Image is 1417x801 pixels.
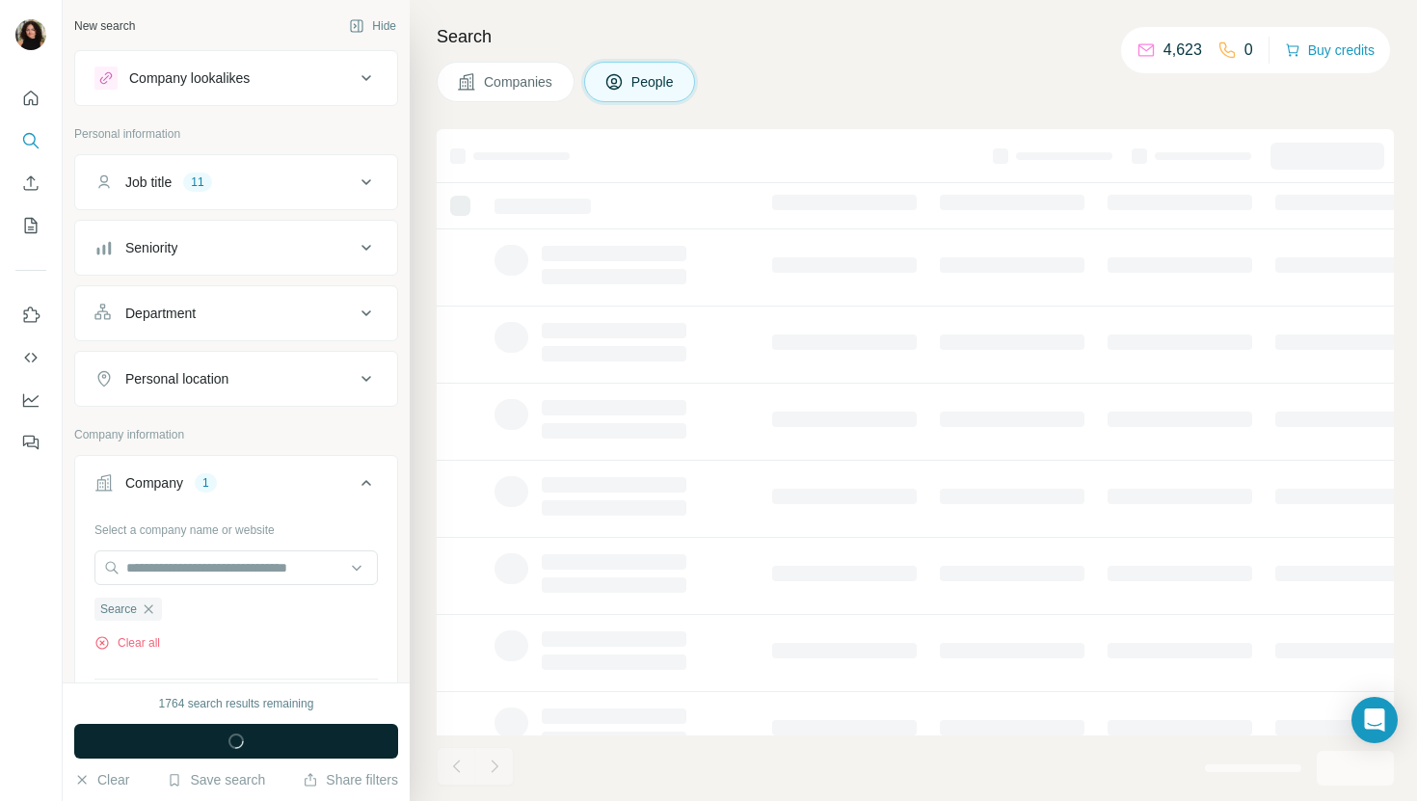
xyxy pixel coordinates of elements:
[15,425,46,460] button: Feedback
[125,238,177,257] div: Seniority
[100,601,137,618] span: Searce
[74,770,129,789] button: Clear
[631,72,676,92] span: People
[15,81,46,116] button: Quick start
[75,159,397,205] button: Job title11
[183,174,211,191] div: 11
[437,23,1394,50] h4: Search
[75,55,397,101] button: Company lookalikes
[129,68,250,88] div: Company lookalikes
[15,19,46,50] img: Avatar
[74,426,398,443] p: Company information
[15,123,46,158] button: Search
[74,125,398,143] p: Personal information
[15,298,46,333] button: Use Surfe on LinkedIn
[75,460,397,514] button: Company1
[125,173,172,192] div: Job title
[1244,39,1253,62] p: 0
[303,770,398,789] button: Share filters
[159,695,314,712] div: 1764 search results remaining
[1285,37,1375,64] button: Buy credits
[75,225,397,271] button: Seniority
[195,474,217,492] div: 1
[94,514,378,539] div: Select a company name or website
[167,770,265,789] button: Save search
[15,383,46,417] button: Dashboard
[15,340,46,375] button: Use Surfe API
[75,356,397,402] button: Personal location
[484,72,554,92] span: Companies
[125,473,183,493] div: Company
[15,166,46,200] button: Enrich CSV
[94,634,160,652] button: Clear all
[1163,39,1202,62] p: 4,623
[75,290,397,336] button: Department
[74,17,135,35] div: New search
[125,369,228,388] div: Personal location
[335,12,410,40] button: Hide
[1351,697,1398,743] div: Open Intercom Messenger
[15,208,46,243] button: My lists
[125,304,196,323] div: Department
